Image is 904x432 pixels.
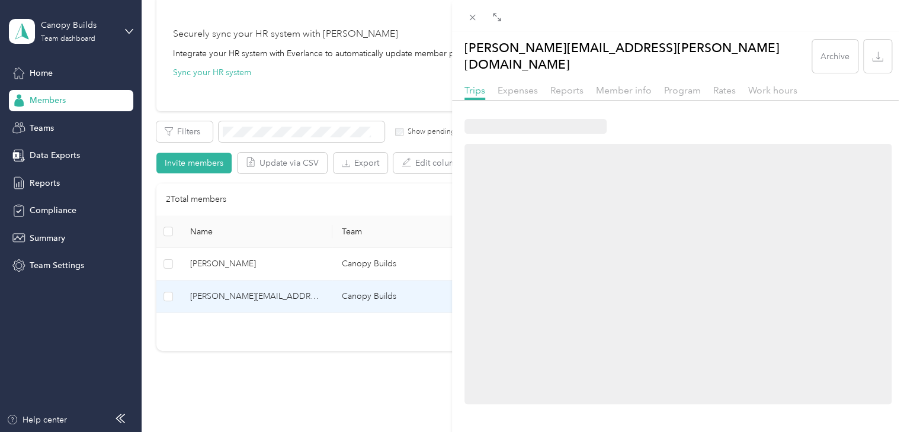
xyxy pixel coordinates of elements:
span: Program [664,85,701,96]
iframe: Everlance-gr Chat Button Frame [838,366,904,432]
span: Member info [596,85,652,96]
p: [PERSON_NAME][EMAIL_ADDRESS][PERSON_NAME][DOMAIN_NAME] [464,40,812,73]
span: Rates [713,85,736,96]
span: Reports [550,85,584,96]
button: Archive [812,40,858,73]
span: Trips [464,85,485,96]
span: Work hours [748,85,797,96]
span: Expenses [498,85,538,96]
